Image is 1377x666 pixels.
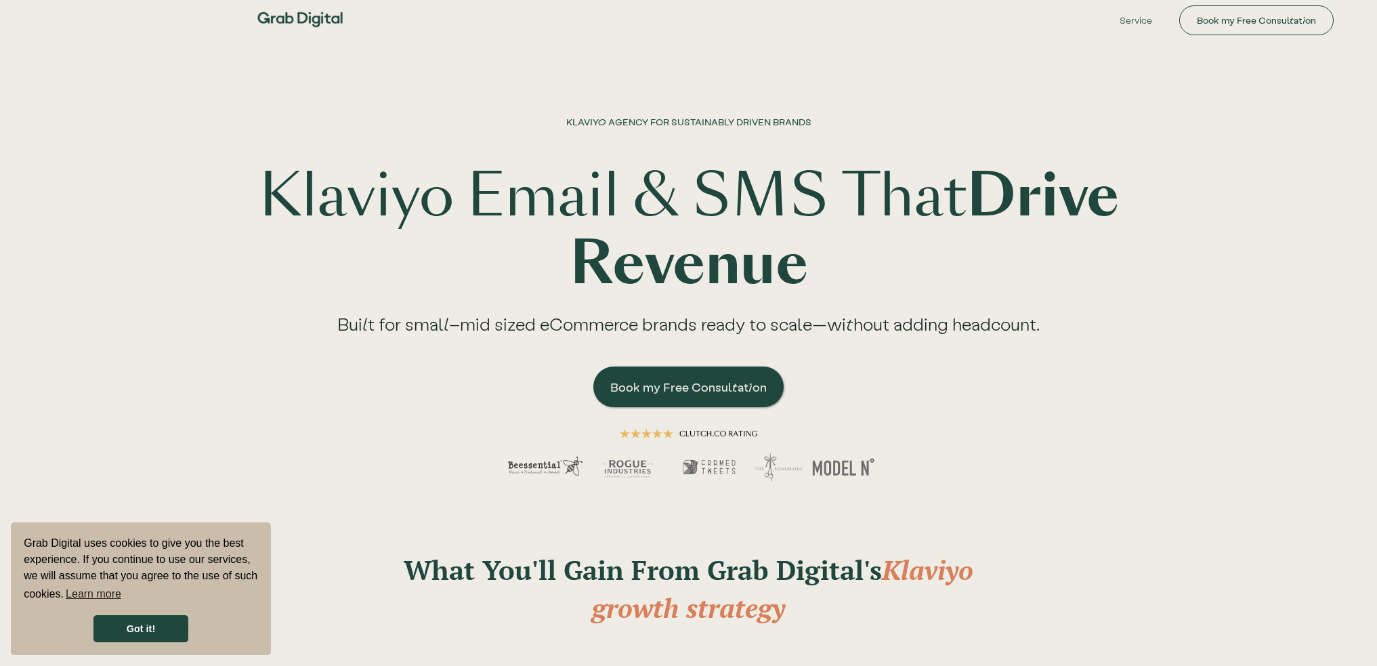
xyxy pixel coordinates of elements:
a: learn more about cookies [64,584,123,604]
img: hero image demonstrating a 5 star rating across multiple clients [486,407,892,509]
a: dismiss cookie message [93,615,188,642]
div: Built for small–mid sized eCommerce brands ready to scale—without adding headcount. [310,298,1067,360]
span: Grab Digital uses cookies to give you the best experience. If you continue to use our services, w... [24,535,258,604]
h1: Klaviyo Email & SMS That [255,163,1122,298]
strong: Drive Revenue [570,157,1119,304]
strong: What You'll Gain From Grab Digital's [404,551,882,587]
h1: KLAVIYO AGENCY FOR SUSTAINABLY DRIVEN BRANDS [566,115,811,156]
div: cookieconsent [11,522,271,655]
a: Book my Free Consultation [1179,5,1334,35]
a: Book my Free Consultation [593,367,784,407]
